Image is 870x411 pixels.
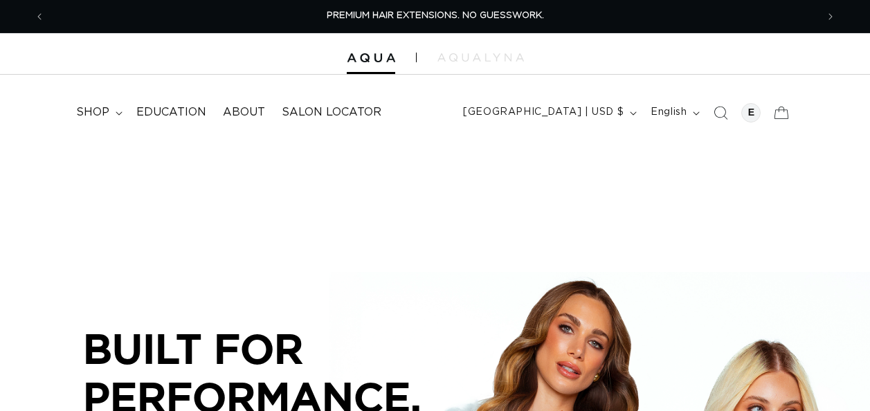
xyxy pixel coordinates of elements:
summary: Search [705,98,736,128]
a: Education [128,97,215,128]
span: shop [76,105,109,120]
button: Previous announcement [24,3,55,30]
summary: shop [68,97,128,128]
span: [GEOGRAPHIC_DATA] | USD $ [463,105,624,120]
button: Next announcement [815,3,846,30]
a: Salon Locator [273,97,390,128]
img: aqualyna.com [437,53,524,62]
button: English [642,100,705,126]
span: Salon Locator [282,105,381,120]
span: Education [136,105,206,120]
span: About [223,105,265,120]
img: Aqua Hair Extensions [347,53,395,63]
span: English [651,105,687,120]
button: [GEOGRAPHIC_DATA] | USD $ [455,100,642,126]
span: PREMIUM HAIR EXTENSIONS. NO GUESSWORK. [327,11,544,20]
a: About [215,97,273,128]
